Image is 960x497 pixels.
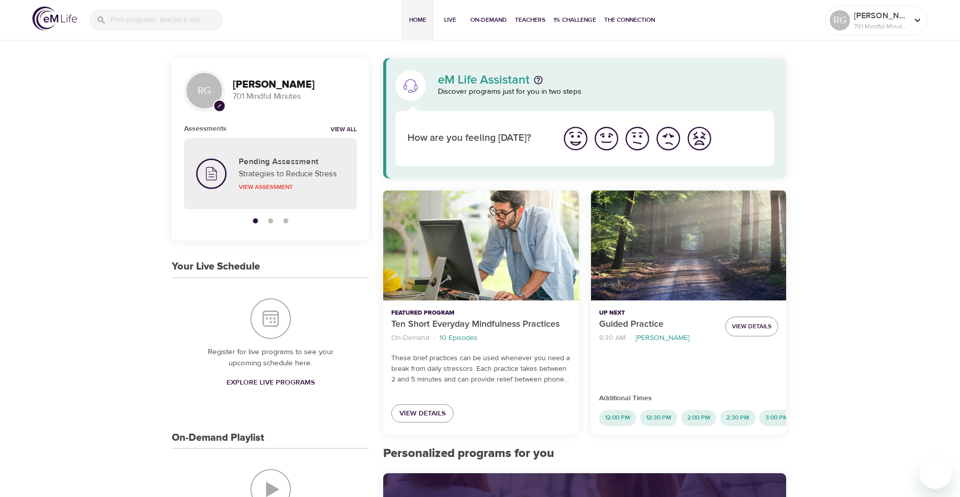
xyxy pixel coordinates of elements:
[622,123,653,154] button: I'm feeling ok
[184,70,225,111] div: RG
[391,353,570,385] p: These brief practices can be used whenever you need a break from daily stressors. Each practice t...
[653,123,684,154] button: I'm feeling bad
[599,333,625,343] p: 9:30 AM
[759,410,794,426] div: 3:00 PM
[599,410,636,426] div: 12:00 PM
[172,261,260,273] h3: Your Live Schedule
[110,9,223,31] input: Find programs, teachers, etc...
[391,404,454,423] a: View Details
[654,125,682,152] img: bad
[391,333,429,343] p: On-Demand
[636,333,689,343] p: [PERSON_NAME]
[599,331,717,345] nav: breadcrumb
[919,456,952,489] iframe: Button to launch messaging window
[732,321,771,332] span: View Details
[439,333,477,343] p: 10 Episodes
[32,7,77,30] img: logo
[560,123,591,154] button: I'm feeling great
[223,373,319,392] a: Explore Live Programs
[720,413,755,422] span: 2:30 PM
[599,318,717,331] p: Guided Practice
[250,298,291,339] img: Your Live Schedule
[402,78,419,94] img: eM Life Assistant
[239,182,345,192] p: View Assessment
[383,190,578,300] button: Ten Short Everyday Mindfulness Practices
[391,318,570,331] p: Ten Short Everyday Mindfulness Practices
[562,125,589,152] img: great
[391,331,570,345] nav: breadcrumb
[227,376,315,389] span: Explore Live Programs
[684,123,715,154] button: I'm feeling worst
[172,432,264,444] h3: On-Demand Playlist
[553,15,596,25] span: 1% Challenge
[830,10,850,30] div: RG
[720,410,755,426] div: 2:30 PM
[681,413,716,422] span: 2:00 PM
[239,168,345,180] p: Strategies to Reduce Stress
[630,331,632,345] li: ·
[604,15,655,25] span: The Connection
[433,331,435,345] li: ·
[399,407,446,420] span: View Details
[591,123,622,154] button: I'm feeling good
[591,190,786,300] button: Guided Practice
[233,91,357,102] p: 701 Mindful Minutes
[681,410,716,426] div: 2:00 PM
[854,22,908,31] p: 701 Mindful Minutes
[759,413,794,422] span: 3:00 PM
[470,15,507,25] span: On-Demand
[640,413,677,422] span: 12:30 PM
[438,74,530,86] p: eM Life Assistant
[725,317,778,336] button: View Details
[438,86,774,98] p: Discover programs just for you in two steps
[515,15,545,25] span: Teachers
[239,157,345,167] h5: Pending Assessment
[640,410,677,426] div: 12:30 PM
[383,446,786,461] h2: Personalized programs for you
[599,413,636,422] span: 12:00 PM
[599,309,717,318] p: Up Next
[391,309,570,318] p: Featured Program
[330,126,357,134] a: View all notifications
[184,123,227,134] h6: Assessments
[599,393,778,404] p: Additional Times
[405,15,430,25] span: Home
[233,79,357,91] h3: [PERSON_NAME]
[408,131,548,146] p: How are you feeling [DATE]?
[192,347,349,369] p: Register for live programs to see your upcoming schedule here.
[438,15,462,25] span: Live
[685,125,713,152] img: worst
[854,10,908,22] p: [PERSON_NAME]
[593,125,620,152] img: good
[623,125,651,152] img: ok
